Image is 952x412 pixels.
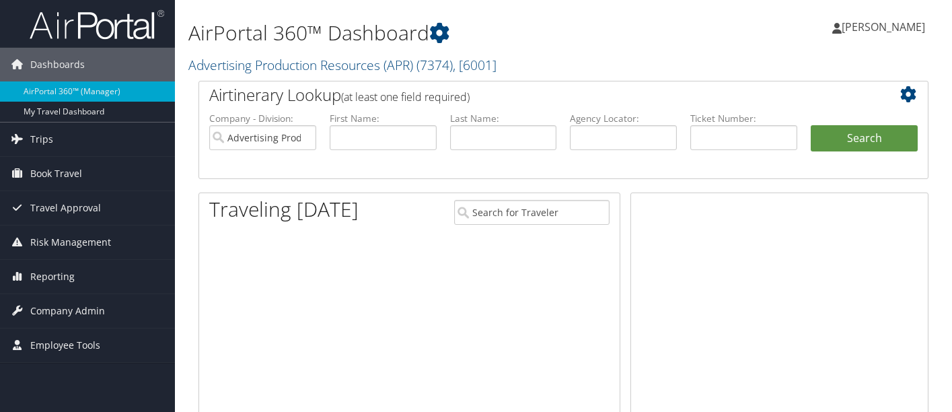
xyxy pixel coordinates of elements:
span: Travel Approval [30,191,101,225]
span: Dashboards [30,48,85,81]
span: Company Admin [30,294,105,328]
span: Book Travel [30,157,82,191]
input: Search for Traveler [454,200,609,225]
label: Last Name: [450,112,557,125]
span: [PERSON_NAME] [842,20,925,34]
img: airportal-logo.png [30,9,164,40]
span: , [ 6001 ] [453,56,497,74]
button: Search [811,125,918,152]
span: Risk Management [30,226,111,259]
span: Employee Tools [30,329,100,362]
span: (at least one field required) [341,90,470,104]
label: Agency Locator: [570,112,677,125]
span: Reporting [30,260,75,294]
h1: Traveling [DATE] [209,195,359,224]
h2: Airtinerary Lookup [209,83,857,106]
h1: AirPortal 360™ Dashboard [188,19,688,47]
a: [PERSON_NAME] [832,7,939,47]
label: Company - Division: [209,112,316,125]
label: Ticket Number: [690,112,797,125]
a: Advertising Production Resources (APR) [188,56,497,74]
span: Trips [30,123,53,156]
span: ( 7374 ) [416,56,453,74]
label: First Name: [330,112,437,125]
